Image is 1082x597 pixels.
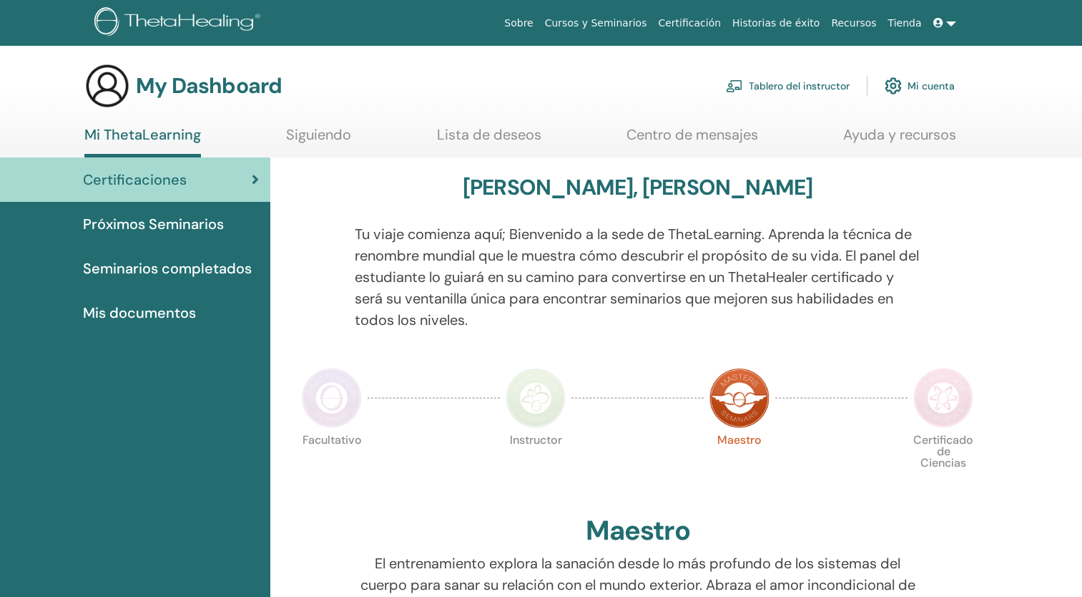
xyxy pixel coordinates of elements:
img: cog.svg [885,74,902,98]
a: Recursos [825,10,882,37]
a: Sobre [498,10,538,37]
img: generic-user-icon.jpg [84,63,130,109]
p: Instructor [506,435,566,495]
h2: Maestro [586,515,690,548]
p: Certificado de Ciencias [913,435,973,495]
a: Mi cuenta [885,70,955,102]
img: Master [709,368,769,428]
a: Centro de mensajes [626,126,758,154]
img: Instructor [506,368,566,428]
img: Certificate of Science [913,368,973,428]
a: Certificación [652,10,727,37]
span: Próximos Seminarios [83,213,224,235]
p: Facultativo [302,435,362,495]
p: Maestro [709,435,769,495]
a: Historias de éxito [727,10,825,37]
span: Seminarios completados [83,258,252,279]
h3: My Dashboard [136,73,282,99]
h3: [PERSON_NAME], [PERSON_NAME] [463,175,813,200]
span: Certificaciones [83,169,187,190]
img: chalkboard-teacher.svg [726,79,743,92]
a: Mi ThetaLearning [84,126,201,157]
a: Cursos y Seminarios [539,10,653,37]
a: Ayuda y recursos [843,126,956,154]
img: logo.png [94,7,265,39]
a: Siguiendo [286,126,351,154]
img: Practitioner [302,368,362,428]
a: Tienda [882,10,928,37]
p: Tu viaje comienza aquí; Bienvenido a la sede de ThetaLearning. Aprenda la técnica de renombre mun... [355,223,920,331]
a: Lista de deseos [437,126,541,154]
a: Tablero del instructor [726,70,850,102]
span: Mis documentos [83,302,196,324]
